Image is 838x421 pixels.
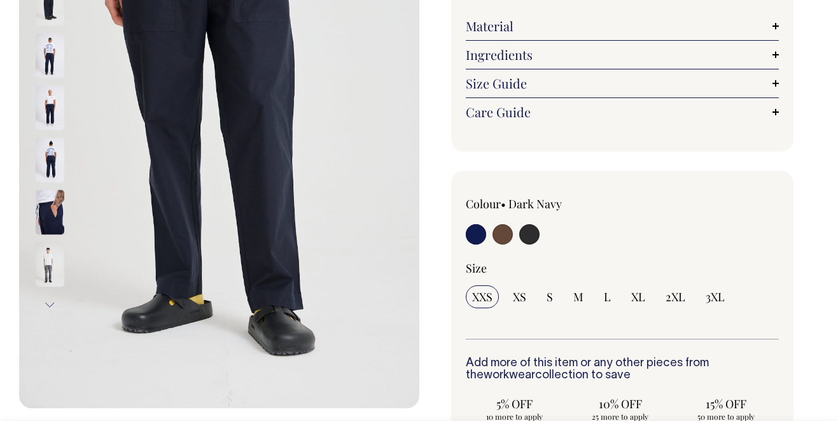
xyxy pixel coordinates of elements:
[604,289,611,304] span: L
[36,190,64,235] img: dark-navy
[540,285,559,308] input: S
[501,196,506,211] span: •
[466,18,779,34] a: Material
[36,86,64,131] img: dark-navy
[506,285,533,308] input: XS
[466,196,591,211] div: Colour
[659,285,692,308] input: 2XL
[508,196,562,211] label: Dark Navy
[513,289,526,304] span: XS
[567,285,590,308] input: M
[683,396,769,411] span: 15% OFF
[472,289,492,304] span: XXS
[36,243,64,287] img: charcoal
[547,289,553,304] span: S
[466,47,779,62] a: Ingredients
[699,285,731,308] input: 3XL
[597,285,617,308] input: L
[466,285,499,308] input: XXS
[666,289,685,304] span: 2XL
[466,357,779,383] h6: Add more of this item or any other pieces from the collection to save
[36,34,64,78] img: dark-navy
[578,396,663,411] span: 10% OFF
[484,370,535,381] a: workwear
[625,285,652,308] input: XL
[36,138,64,183] img: dark-navy
[40,291,59,320] button: Next
[573,289,583,304] span: M
[631,289,645,304] span: XL
[466,104,779,120] a: Care Guide
[466,76,779,91] a: Size Guide
[472,396,557,411] span: 5% OFF
[466,260,779,276] div: Size
[706,289,725,304] span: 3XL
